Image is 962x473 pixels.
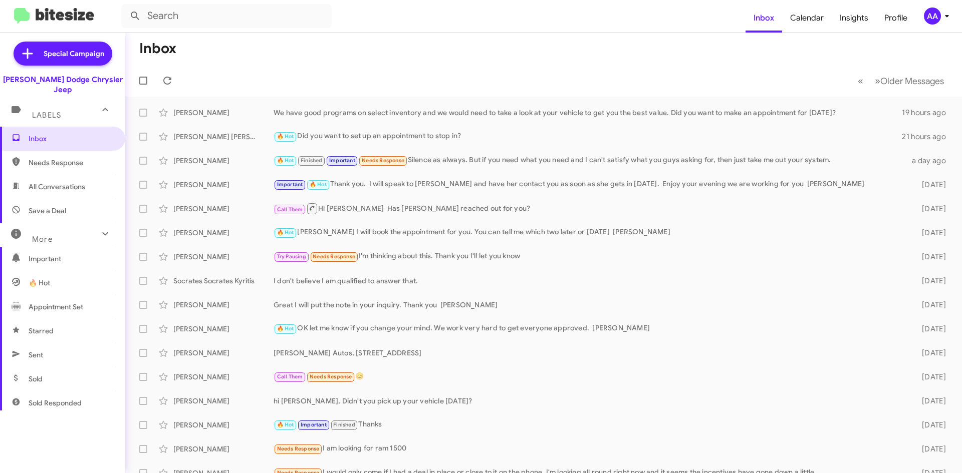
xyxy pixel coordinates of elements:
[274,227,906,238] div: [PERSON_NAME] I will book the appointment for you. You can tell me which two later or [DATE] [PER...
[29,134,114,144] span: Inbox
[277,325,294,332] span: 🔥 Hot
[277,181,303,188] span: Important
[875,75,880,87] span: »
[173,420,274,430] div: [PERSON_NAME]
[173,132,274,142] div: [PERSON_NAME] [PERSON_NAME]
[29,398,82,408] span: Sold Responded
[121,4,332,28] input: Search
[277,157,294,164] span: 🔥 Hot
[906,396,954,406] div: [DATE]
[277,133,294,140] span: 🔥 Hot
[906,228,954,238] div: [DATE]
[274,323,906,334] div: OK let me know if you change your mind. We work very hard to get everyone approved. [PERSON_NAME]
[301,157,323,164] span: Finished
[274,251,906,262] div: I'm thinking about this. Thank you I'll let you know
[310,373,352,380] span: Needs Response
[29,374,43,384] span: Sold
[173,300,274,310] div: [PERSON_NAME]
[29,182,85,192] span: All Conversations
[333,421,355,428] span: Finished
[274,155,906,166] div: Silence as always. But if you need what you need and I can't satisfy what you guys asking for, th...
[274,396,906,406] div: hi [PERSON_NAME], Didn't you pick up your vehicle [DATE]?
[277,253,306,260] span: Try Pausing
[29,254,114,264] span: Important
[274,300,906,310] div: Great I will put the note in your inquiry. Thank you [PERSON_NAME]
[32,111,61,120] span: Labels
[852,71,950,91] nav: Page navigation example
[32,235,53,244] span: More
[29,302,83,312] span: Appointment Set
[44,49,104,59] span: Special Campaign
[832,4,876,33] a: Insights
[906,300,954,310] div: [DATE]
[274,443,906,454] div: I am looking for ram 1500
[139,41,176,57] h1: Inbox
[29,326,54,336] span: Starred
[274,131,902,142] div: Did you want to set up an appointment to stop in?
[173,228,274,238] div: [PERSON_NAME]
[277,206,303,213] span: Call Them
[173,180,274,190] div: [PERSON_NAME]
[329,157,355,164] span: Important
[852,71,869,91] button: Previous
[173,324,274,334] div: [PERSON_NAME]
[173,156,274,166] div: [PERSON_NAME]
[173,444,274,454] div: [PERSON_NAME]
[362,157,404,164] span: Needs Response
[906,156,954,166] div: a day ago
[869,71,950,91] button: Next
[173,348,274,358] div: [PERSON_NAME]
[29,158,114,168] span: Needs Response
[277,229,294,236] span: 🔥 Hot
[906,204,954,214] div: [DATE]
[274,371,906,382] div: 😊
[173,204,274,214] div: [PERSON_NAME]
[274,276,906,286] div: I don't believe I am qualified to answer that.
[876,4,915,33] a: Profile
[29,350,43,360] span: Sent
[173,276,274,286] div: Socrates Socrates Kyritis
[746,4,782,33] a: Inbox
[274,419,906,430] div: Thanks
[274,179,906,190] div: Thank you. I will speak to [PERSON_NAME] and have her contact you as soon as she gets in [DATE]. ...
[274,348,906,358] div: [PERSON_NAME] Autos, [STREET_ADDRESS]
[902,132,954,142] div: 21 hours ago
[906,276,954,286] div: [DATE]
[274,108,902,118] div: We have good programs on select inventory and we would need to take a look at your vehicle to get...
[277,421,294,428] span: 🔥 Hot
[902,108,954,118] div: 19 hours ago
[173,108,274,118] div: [PERSON_NAME]
[277,373,303,380] span: Call Them
[906,348,954,358] div: [DATE]
[906,252,954,262] div: [DATE]
[906,324,954,334] div: [DATE]
[880,76,944,87] span: Older Messages
[906,444,954,454] div: [DATE]
[173,252,274,262] div: [PERSON_NAME]
[906,372,954,382] div: [DATE]
[313,253,355,260] span: Needs Response
[310,181,327,188] span: 🔥 Hot
[29,206,66,216] span: Save a Deal
[277,445,320,452] span: Needs Response
[29,278,50,288] span: 🔥 Hot
[858,75,863,87] span: «
[173,396,274,406] div: [PERSON_NAME]
[301,421,327,428] span: Important
[173,372,274,382] div: [PERSON_NAME]
[906,420,954,430] div: [DATE]
[14,42,112,66] a: Special Campaign
[924,8,941,25] div: AA
[906,180,954,190] div: [DATE]
[274,202,906,215] div: Hi [PERSON_NAME] Has [PERSON_NAME] reached out for you?
[915,8,951,25] button: AA
[782,4,832,33] a: Calendar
